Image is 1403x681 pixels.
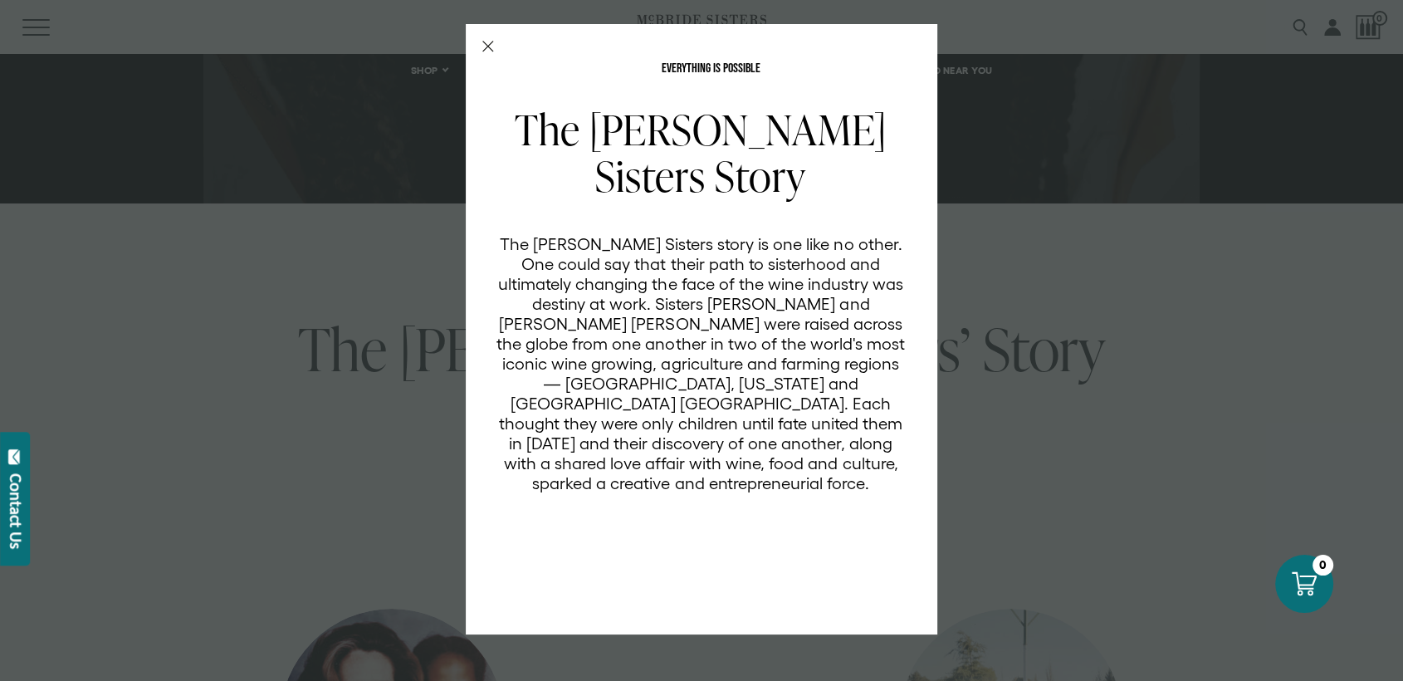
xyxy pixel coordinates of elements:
[496,106,906,199] h2: The [PERSON_NAME] Sisters Story
[496,62,926,76] p: EVERYTHING IS POSSIBLE
[496,234,906,493] p: The [PERSON_NAME] Sisters story is one like no other. One could say that their path to sisterhood...
[1313,555,1333,576] div: 0
[482,41,494,52] button: Close Modal
[7,473,24,549] div: Contact Us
